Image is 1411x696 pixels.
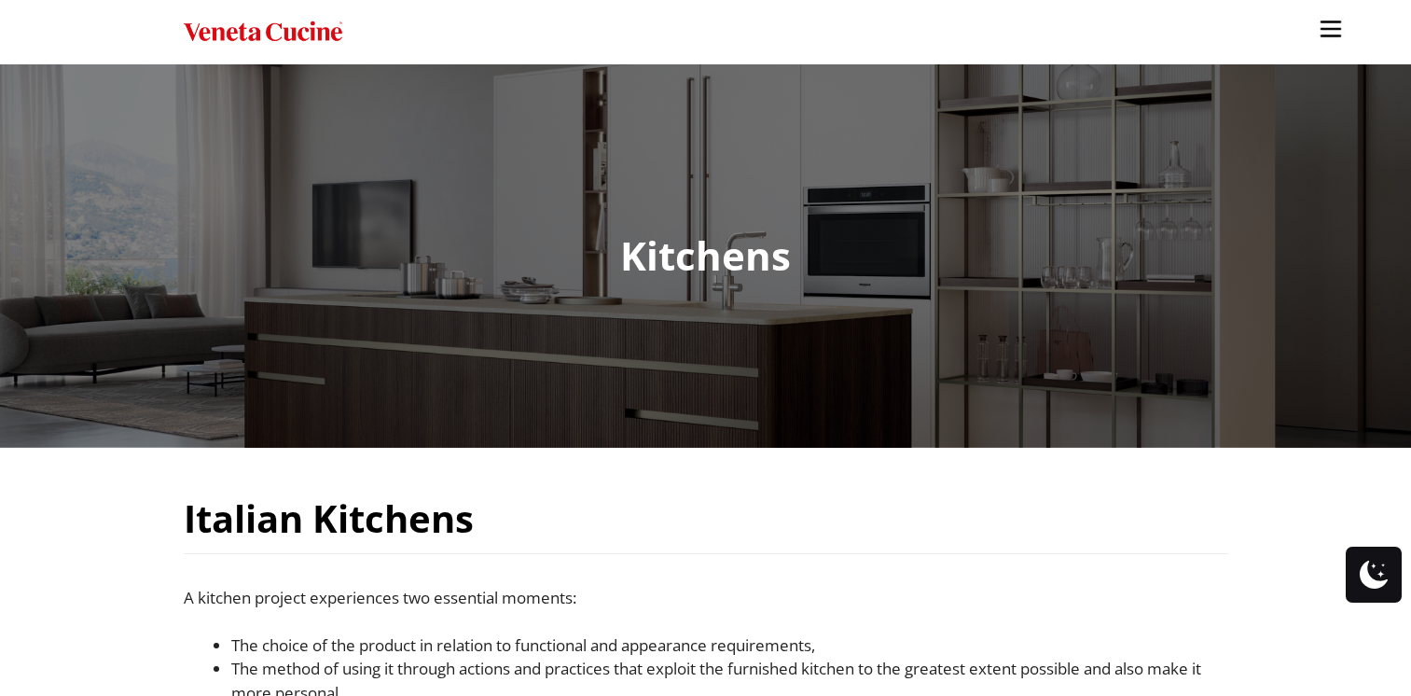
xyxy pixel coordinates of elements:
li: The choice of the product in relation to functional and appearance requirements, [231,633,1228,658]
h2: Italian Kitchens [184,485,474,552]
img: burger-menu-svgrepo-com-30x30.jpg [1317,15,1345,43]
img: Veneta Cucine USA [184,19,342,46]
p: A kitchen project experiences two essential moments: [184,586,1228,610]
